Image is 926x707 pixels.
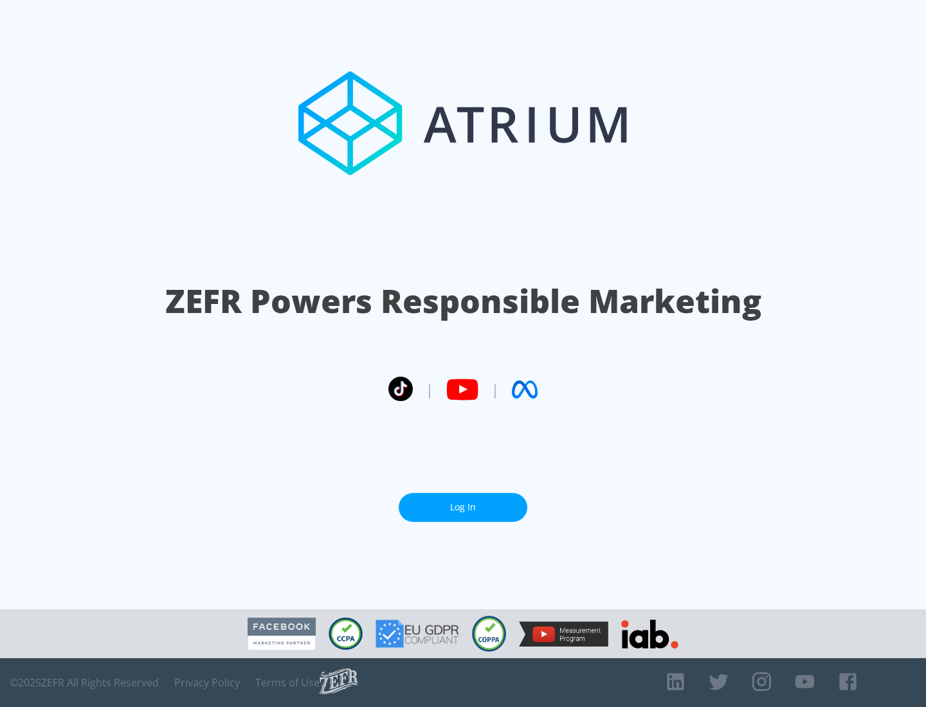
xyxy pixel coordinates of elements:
a: Privacy Policy [174,676,240,689]
h1: ZEFR Powers Responsible Marketing [165,279,761,323]
img: COPPA Compliant [472,616,506,652]
img: IAB [621,620,678,649]
span: | [491,380,499,399]
img: YouTube Measurement Program [519,622,608,647]
img: GDPR Compliant [376,620,459,648]
img: CCPA Compliant [329,618,363,650]
img: Facebook Marketing Partner [248,618,316,650]
a: Terms of Use [255,676,320,689]
span: | [426,380,433,399]
span: © 2025 ZEFR All Rights Reserved [10,676,159,689]
a: Log In [399,493,527,522]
